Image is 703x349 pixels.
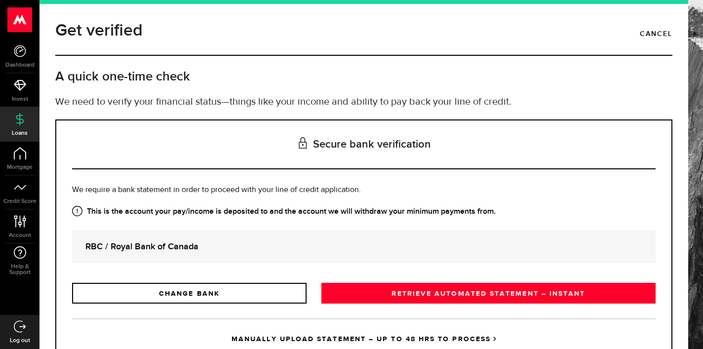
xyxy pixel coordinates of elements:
strong: RBC / Royal Bank of Canada [85,240,642,253]
iframe: LiveChat chat widget [662,308,703,349]
a: CHANGE BANK [72,283,307,304]
a: Cancel [640,26,672,42]
h1: Get verified [55,18,143,43]
a: RETRIEVE AUTOMATED STATEMENT – INSTANT [321,283,656,304]
h2: A quick one-time check [55,69,672,85]
span: We require a bank statement in order to proceed with your line of credit application. [72,186,361,194]
h3: Secure bank verification [72,120,656,169]
strong: This is the account your pay/income is deposited to and the account we will withdraw your minimum... [72,206,656,218]
p: We need to verify your financial status—things like your income and ability to pay back your line... [55,95,672,110]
